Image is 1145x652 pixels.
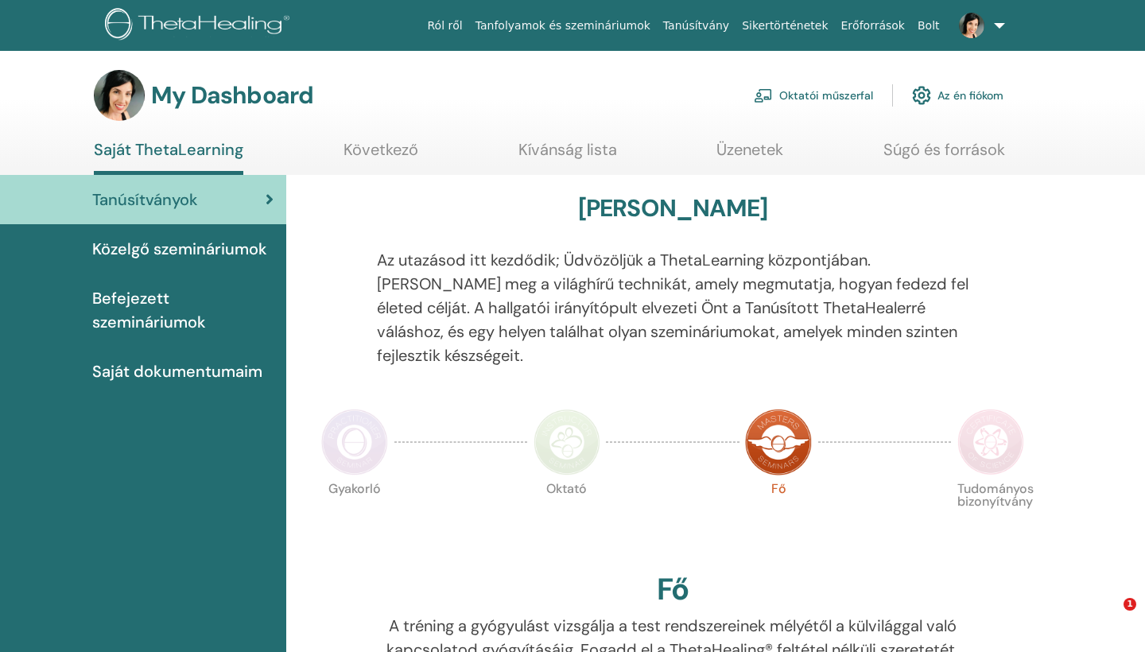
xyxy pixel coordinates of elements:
a: Ról ről [421,11,469,41]
a: Bolt [911,11,946,41]
a: Erőforrások [835,11,911,41]
a: Üzenetek [716,140,783,171]
a: Tanúsítvány [657,11,736,41]
h2: Fő [657,572,689,608]
span: Közelgő szemináriumok [92,237,267,261]
span: 1 [1124,598,1136,611]
h3: [PERSON_NAME] [578,194,768,223]
a: Súgó és források [883,140,1005,171]
p: Gyakorló [321,483,388,549]
span: Saját dokumentumaim [92,359,262,383]
span: Tanúsítványok [92,188,198,212]
h3: My Dashboard [151,81,313,110]
a: Tanfolyamok és szemináriumok [469,11,657,41]
img: logo.png [105,8,295,44]
img: default.jpg [94,70,145,121]
p: Az utazásod itt kezdődik; Üdvözöljük a ThetaLearning központjában. [PERSON_NAME] meg a világhírű ... [377,248,969,367]
a: Saját ThetaLearning [94,140,243,175]
iframe: Intercom live chat [1091,598,1129,636]
img: Instructor [534,409,600,475]
span: Befejezett szemináriumok [92,286,274,334]
a: Az én fiókom [912,78,1003,113]
p: Oktató [534,483,600,549]
p: Fő [745,483,812,549]
p: Tudományos bizonyítvány [957,483,1024,549]
img: default.jpg [959,13,984,38]
img: cog.svg [912,82,931,109]
a: Kívánság lista [518,140,617,171]
img: Master [745,409,812,475]
a: Oktatói műszerfal [754,78,873,113]
img: Practitioner [321,409,388,475]
img: chalkboard-teacher.svg [754,88,773,103]
a: Sikertörténetek [736,11,834,41]
a: Következő [343,140,418,171]
img: Certificate of Science [957,409,1024,475]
